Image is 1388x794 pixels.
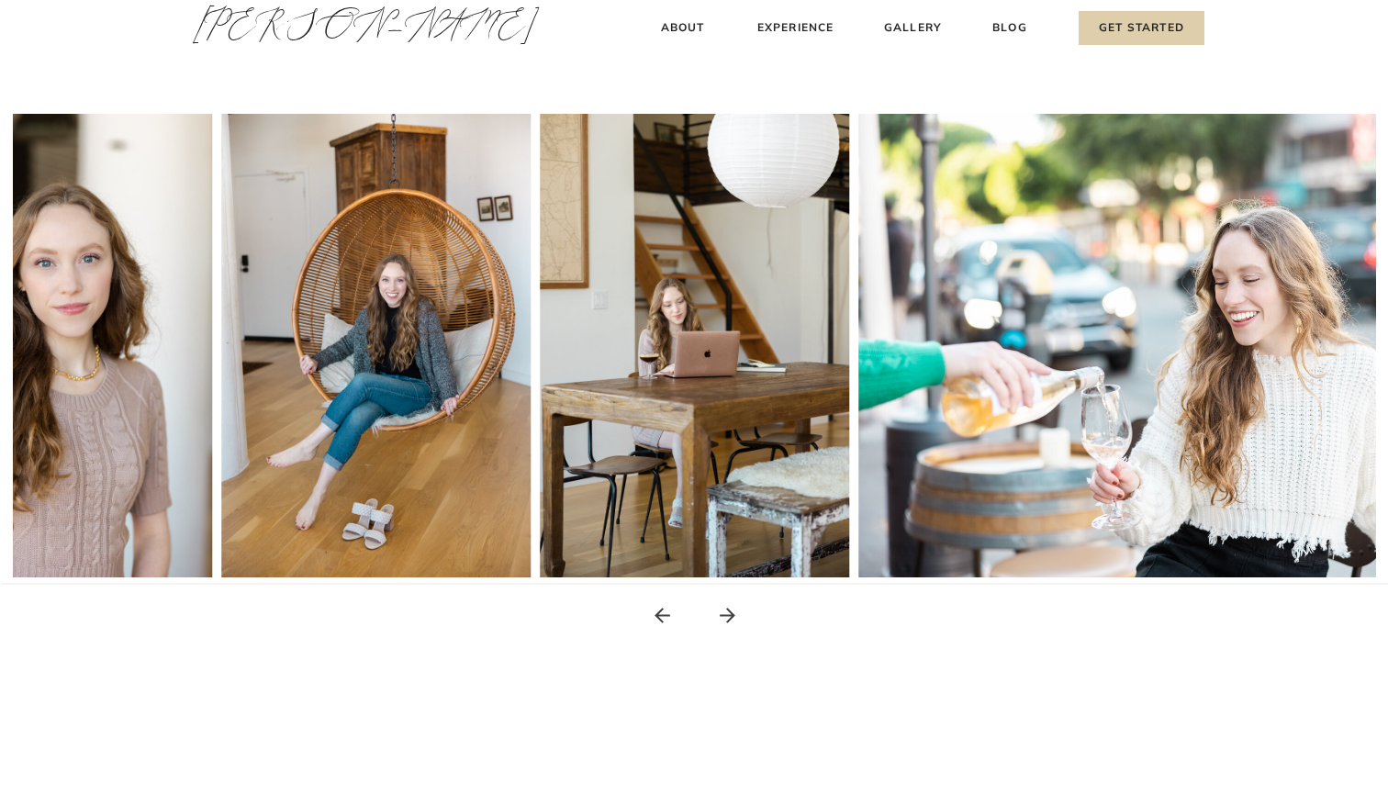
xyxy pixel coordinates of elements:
[655,18,710,38] a: About
[989,18,1031,38] a: Blog
[1079,11,1204,45] a: Get Started
[755,18,836,38] a: Experience
[882,18,944,38] a: Gallery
